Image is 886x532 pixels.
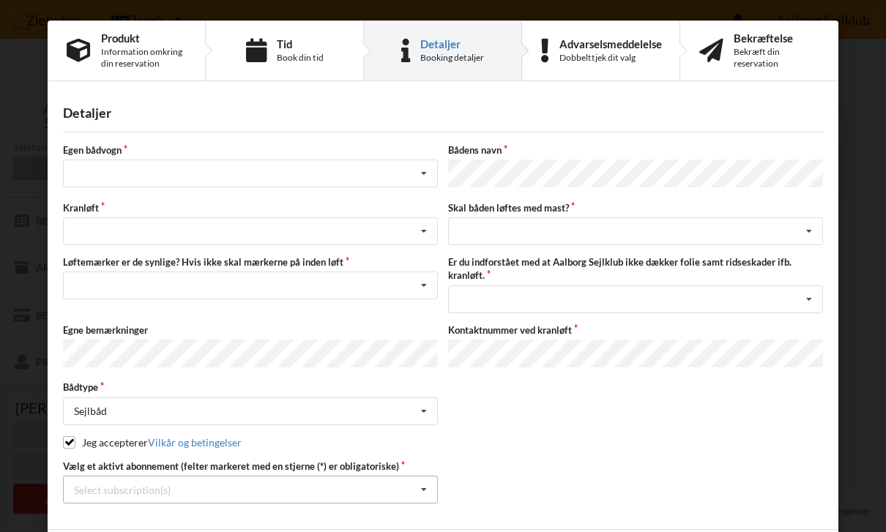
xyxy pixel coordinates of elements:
[63,381,438,394] label: Bådtype
[448,323,823,337] label: Kontaktnummer ved kranløft
[148,436,242,449] a: Vilkår og betingelser
[277,38,324,50] div: Tid
[63,255,438,269] label: Løftemærker er de synlige? Hvis ikke skal mærkerne på inden løft
[277,52,324,64] div: Book din tid
[448,201,823,214] label: Skal båden løftes med mast?
[559,52,662,64] div: Dobbelttjek dit valg
[63,201,438,214] label: Kranløft
[734,46,819,70] div: Bekræft din reservation
[63,460,438,473] label: Vælg et aktivt abonnement (felter markeret med en stjerne (*) er obligatoriske)
[420,38,484,50] div: Detaljer
[101,32,186,44] div: Produkt
[101,46,186,70] div: Information omkring din reservation
[63,143,438,157] label: Egen bådvogn
[734,32,819,44] div: Bekræftelse
[63,436,242,449] label: Jeg accepterer
[74,406,107,416] div: Sejlbåd
[448,143,823,157] label: Bådens navn
[420,52,484,64] div: Booking detaljer
[559,38,662,50] div: Advarselsmeddelelse
[63,323,438,337] label: Egne bemærkninger
[63,105,823,121] div: Detaljer
[448,255,823,282] label: Er du indforstået med at Aalborg Sejlklub ikke dækker folie samt ridseskader ifb. kranløft.
[74,484,171,496] div: Select subscription(s)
